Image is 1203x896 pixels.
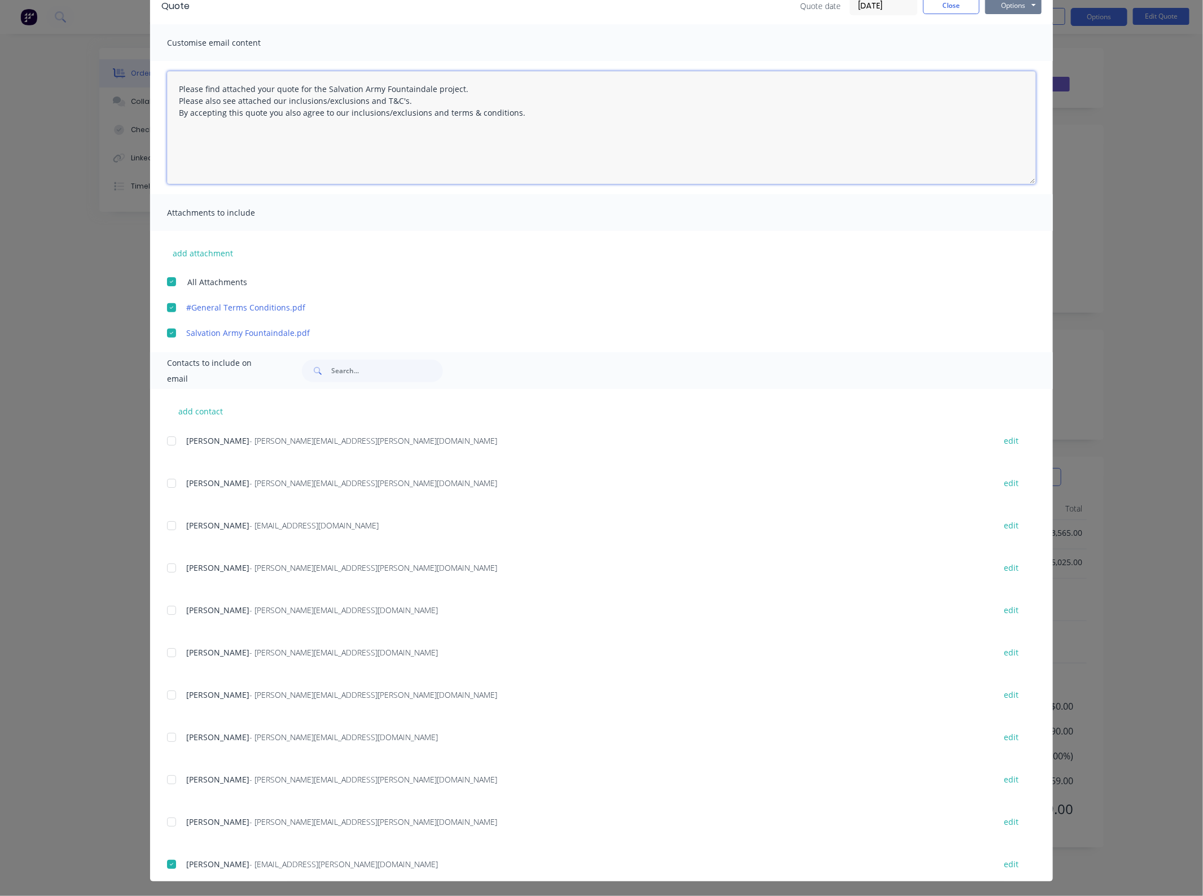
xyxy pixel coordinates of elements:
span: [PERSON_NAME] [186,562,249,573]
span: - [PERSON_NAME][EMAIL_ADDRESS][PERSON_NAME][DOMAIN_NAME] [249,689,497,700]
span: [PERSON_NAME] [186,520,249,531]
span: Contacts to include on email [167,355,274,387]
button: edit [997,814,1025,829]
span: [PERSON_NAME] [186,605,249,615]
button: edit [997,729,1025,745]
button: edit [997,772,1025,787]
span: - [EMAIL_ADDRESS][DOMAIN_NAME] [249,520,379,531]
span: [PERSON_NAME] [186,478,249,488]
button: add attachment [167,244,239,261]
a: Salvation Army Fountaindale.pdf [186,327,984,339]
button: edit [997,856,1025,872]
button: edit [997,518,1025,533]
span: [PERSON_NAME] [186,647,249,658]
span: - [EMAIL_ADDRESS][PERSON_NAME][DOMAIN_NAME] [249,859,438,869]
span: [PERSON_NAME] [186,689,249,700]
textarea: Please find attached your quote for the Salvation Army Fountaindale project. Please also see atta... [167,71,1036,184]
span: - [PERSON_NAME][EMAIL_ADDRESS][PERSON_NAME][DOMAIN_NAME] [249,816,497,827]
button: edit [997,560,1025,575]
span: [PERSON_NAME] [186,732,249,742]
span: Attachments to include [167,205,291,221]
button: add contact [167,403,235,419]
span: [PERSON_NAME] [186,816,249,827]
span: [PERSON_NAME] [186,435,249,446]
span: - [PERSON_NAME][EMAIL_ADDRESS][PERSON_NAME][DOMAIN_NAME] [249,562,497,573]
button: edit [997,602,1025,618]
span: [PERSON_NAME] [186,774,249,785]
span: - [PERSON_NAME][EMAIL_ADDRESS][DOMAIN_NAME] [249,732,438,742]
span: Customise email content [167,35,291,51]
span: - [PERSON_NAME][EMAIL_ADDRESS][DOMAIN_NAME] [249,605,438,615]
span: - [PERSON_NAME][EMAIL_ADDRESS][PERSON_NAME][DOMAIN_NAME] [249,774,497,785]
button: edit [997,687,1025,702]
span: - [PERSON_NAME][EMAIL_ADDRESS][PERSON_NAME][DOMAIN_NAME] [249,435,497,446]
span: - [PERSON_NAME][EMAIL_ADDRESS][PERSON_NAME][DOMAIN_NAME] [249,478,497,488]
span: [PERSON_NAME] [186,859,249,869]
span: - [PERSON_NAME][EMAIL_ADDRESS][DOMAIN_NAME] [249,647,438,658]
button: edit [997,433,1025,448]
button: edit [997,475,1025,491]
button: edit [997,645,1025,660]
span: All Attachments [187,276,247,288]
input: Search... [331,360,443,382]
a: #General Terms Conditions.pdf [186,301,984,313]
